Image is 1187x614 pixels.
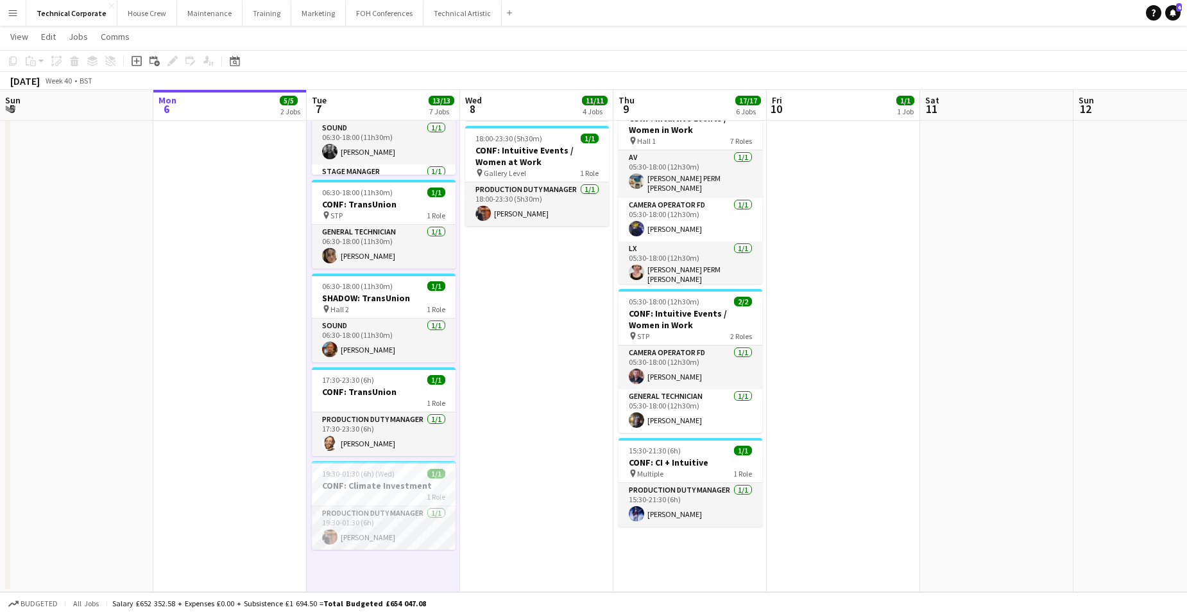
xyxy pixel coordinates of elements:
[923,101,939,116] span: 11
[312,367,456,456] app-job-card: 17:30-23:30 (6h)1/1CONF: TransUnion1 RoleProduction Duty Manager1/117:30-23:30 (6h)[PERSON_NAME]
[580,168,599,178] span: 1 Role
[41,31,56,42] span: Edit
[617,101,635,116] span: 9
[10,31,28,42] span: View
[312,480,456,491] h3: CONF: Climate Investment
[736,107,760,116] div: 6 Jobs
[312,121,456,164] app-card-role: Sound1/106:30-18:00 (11h30m)[PERSON_NAME]
[637,136,656,146] span: Hall 1
[322,375,374,385] span: 17:30-23:30 (6h)
[637,331,649,341] span: STP
[582,96,608,105] span: 11/11
[312,198,456,210] h3: CONF: TransUnion
[429,107,454,116] div: 7 Jobs
[619,457,762,468] h3: CONF: CI + Intuitive
[619,241,762,289] app-card-role: LX1/105:30-18:00 (12h30m)[PERSON_NAME] PERM [PERSON_NAME]
[346,1,423,26] button: FOH Conferences
[619,150,762,198] app-card-role: AV1/105:30-18:00 (12h30m)[PERSON_NAME] PERM [PERSON_NAME]
[312,292,456,304] h3: SHADOW: TransUnion
[583,107,607,116] div: 4 Jobs
[64,28,93,45] a: Jobs
[5,28,33,45] a: View
[310,101,327,116] span: 7
[770,101,782,116] span: 10
[69,31,88,42] span: Jobs
[619,94,762,284] app-job-card: 05:30-18:00 (12h30m)7/7CONF: Intuitive Events / Women in Work Hall 17 RolesAV1/105:30-18:00 (12h3...
[619,483,762,527] app-card-role: Production Duty Manager1/115:30-21:30 (6h)[PERSON_NAME]
[429,96,454,105] span: 13/13
[71,599,101,608] span: All jobs
[734,446,752,455] span: 1/1
[157,101,176,116] span: 6
[42,76,74,85] span: Week 40
[96,28,135,45] a: Comms
[158,94,176,106] span: Mon
[465,94,482,106] span: Wed
[312,274,456,362] app-job-card: 06:30-18:00 (11h30m)1/1SHADOW: TransUnion Hall 21 RoleSound1/106:30-18:00 (11h30m)[PERSON_NAME]
[619,438,762,527] div: 15:30-21:30 (6h)1/1CONF: CI + Intuitive Multiple1 RoleProduction Duty Manager1/115:30-21:30 (6h)[...
[730,136,752,146] span: 7 Roles
[619,389,762,433] app-card-role: General Technician1/105:30-18:00 (12h30m)[PERSON_NAME]
[629,446,681,455] span: 15:30-21:30 (6h)
[465,182,609,226] app-card-role: Production Duty Manager1/118:00-23:30 (5h30m)[PERSON_NAME]
[619,289,762,433] app-job-card: 05:30-18:00 (12h30m)2/2CONF: Intuitive Events / Women in Work STP2 RolesCamera Operator FD1/105:3...
[177,1,243,26] button: Maintenance
[330,211,343,220] span: STP
[5,94,21,106] span: Sun
[735,96,761,105] span: 17/17
[619,94,635,106] span: Thu
[80,76,92,85] div: BST
[312,506,456,550] app-card-role: Production Duty Manager1/119:30-01:30 (6h)[PERSON_NAME]
[322,188,393,197] span: 06:30-18:00 (11h30m)
[629,297,699,306] span: 05:30-18:00 (12h30m)
[925,94,939,106] span: Sat
[465,145,609,168] h3: CONF: Intuitive Events / Women at Work
[312,94,327,106] span: Tue
[619,346,762,389] app-card-role: Camera Operator FD1/105:30-18:00 (12h30m)[PERSON_NAME]
[312,412,456,456] app-card-role: Production Duty Manager1/117:30-23:30 (6h)[PERSON_NAME]
[581,134,599,143] span: 1/1
[1079,94,1094,106] span: Sun
[427,375,445,385] span: 1/1
[637,469,663,478] span: Multiple
[280,107,300,116] div: 2 Jobs
[427,188,445,197] span: 1/1
[897,107,914,116] div: 1 Job
[730,331,752,341] span: 2 Roles
[312,319,456,362] app-card-role: Sound1/106:30-18:00 (11h30m)[PERSON_NAME]
[312,164,456,208] app-card-role: Stage Manager1/1
[619,198,762,241] app-card-role: Camera Operator FD1/105:30-18:00 (12h30m)[PERSON_NAME]
[312,461,456,550] app-job-card: 19:30-01:30 (6h) (Wed)1/1CONF: Climate Investment1 RoleProduction Duty Manager1/119:30-01:30 (6h)...
[427,398,445,408] span: 1 Role
[117,1,177,26] button: House Crew
[427,492,445,502] span: 1 Role
[896,96,914,105] span: 1/1
[3,101,21,116] span: 5
[423,1,502,26] button: Technical Artistic
[323,599,426,608] span: Total Budgeted £654 047.08
[465,126,609,226] app-job-card: 18:00-23:30 (5h30m)1/1CONF: Intuitive Events / Women at Work Gallery Level1 RoleProduction Duty M...
[280,96,298,105] span: 5/5
[330,304,349,314] span: Hall 2
[21,599,58,608] span: Budgeted
[36,28,61,45] a: Edit
[312,386,456,398] h3: CONF: TransUnion
[322,281,393,291] span: 06:30-18:00 (11h30m)
[427,211,445,220] span: 1 Role
[427,304,445,314] span: 1 Role
[427,469,445,478] span: 1/1
[291,1,346,26] button: Marketing
[312,180,456,268] app-job-card: 06:30-18:00 (11h30m)1/1CONF: TransUnion STP1 RoleGeneral Technician1/106:30-18:00 (11h30m)[PERSON...
[619,308,762,331] h3: CONF: Intuitive Events / Women in Work
[619,112,762,136] h3: CONF: Intuitive Events / Women in Work
[734,297,752,306] span: 2/2
[1165,5,1181,21] a: 4
[733,469,752,478] span: 1 Role
[1077,101,1094,116] span: 12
